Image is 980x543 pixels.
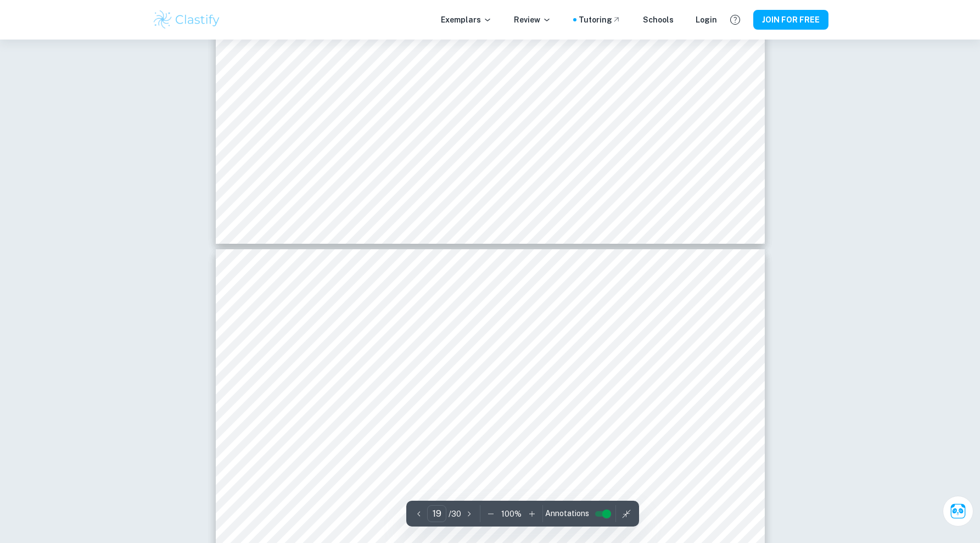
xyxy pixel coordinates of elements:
button: JOIN FOR FREE [753,10,828,30]
button: Help and Feedback [726,10,744,29]
button: Ask Clai [943,496,973,527]
p: / 30 [449,508,461,520]
img: Clastify logo [152,9,222,31]
p: 100 % [501,508,522,520]
p: Exemplars [441,14,492,26]
a: Login [696,14,717,26]
p: Review [514,14,551,26]
a: Tutoring [579,14,621,26]
span: Annotations [545,508,589,519]
a: Schools [643,14,674,26]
